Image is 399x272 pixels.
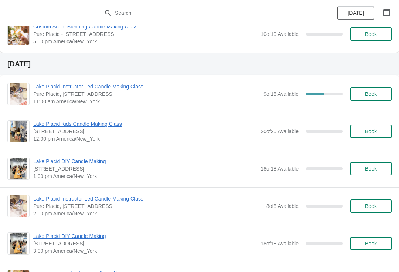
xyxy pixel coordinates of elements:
[350,27,392,41] button: Book
[33,83,260,90] span: Lake Placid Instructor Led Candle Making Class
[260,31,299,37] span: 10 of 10 Available
[365,31,377,37] span: Book
[365,91,377,97] span: Book
[33,240,257,247] span: [STREET_ADDRESS]
[260,241,299,246] span: 18 of 18 Available
[33,195,263,202] span: Lake Placid Instructor Led Candle Making Class
[8,23,29,45] img: Custom Scent Blending Candle Making Class | Pure Placid - 2470 Main Street Lake Placid | 5:00 pm ...
[33,210,263,217] span: 2:00 pm America/New_York
[10,233,26,254] img: Lake Placid DIY Candle Making | 2470 Main Street, Lake Placid, NY, USA | 3:00 pm America/New_York
[33,247,257,255] span: 3:00 pm America/New_York
[33,98,260,105] span: 11:00 am America/New_York
[365,241,377,246] span: Book
[350,87,392,101] button: Book
[33,30,257,38] span: Pure Placid - [STREET_ADDRESS]
[266,203,299,209] span: 8 of 8 Available
[263,91,299,97] span: 9 of 18 Available
[365,203,377,209] span: Book
[33,158,257,165] span: Lake Placid DIY Candle Making
[7,60,392,68] h2: [DATE]
[33,202,263,210] span: Pure Placid, [STREET_ADDRESS]
[33,38,257,45] span: 5:00 pm America/New_York
[348,10,364,16] span: [DATE]
[337,6,374,20] button: [DATE]
[33,23,257,30] span: Custom Scent Blending Candle Making Class
[350,125,392,138] button: Book
[33,135,257,142] span: 12:00 pm America/New_York
[10,195,27,217] img: Lake Placid Instructor Led Candle Making Class | Pure Placid, 2470 Main Street, Lake Placid, NY, ...
[365,166,377,172] span: Book
[365,128,377,134] span: Book
[33,232,257,240] span: Lake Placid DIY Candle Making
[10,158,26,179] img: Lake Placid DIY Candle Making | 2470 Main Street, Lake Placid, NY, USA | 1:00 pm America/New_York
[33,90,260,98] span: Pure Placid, [STREET_ADDRESS]
[350,237,392,250] button: Book
[115,6,299,20] input: Search
[33,172,257,180] span: 1:00 pm America/New_York
[33,165,257,172] span: [STREET_ADDRESS]
[10,83,27,105] img: Lake Placid Instructor Led Candle Making Class | Pure Placid, 2470 Main Street, Lake Placid, NY, ...
[260,128,299,134] span: 20 of 20 Available
[350,162,392,175] button: Book
[350,199,392,213] button: Book
[260,166,299,172] span: 18 of 18 Available
[33,120,257,128] span: Lake Placid Kids Candle Making Class
[10,121,26,142] img: Lake Placid Kids Candle Making Class | 2470 Main Street, Lake Placid, NY, USA | 12:00 pm America/...
[33,128,257,135] span: [STREET_ADDRESS]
